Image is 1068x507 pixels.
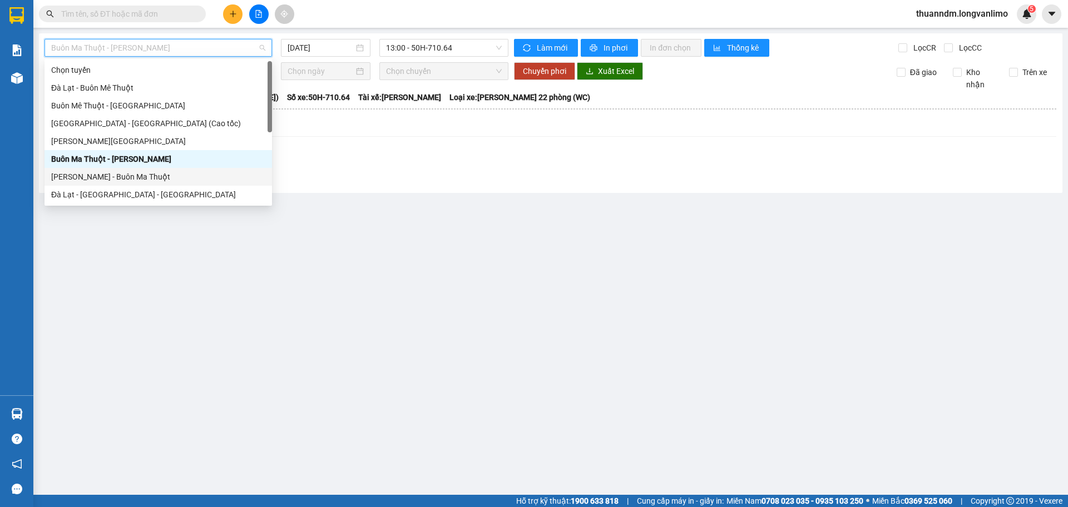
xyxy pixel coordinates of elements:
[255,10,263,18] span: file-add
[955,42,983,54] span: Lọc CC
[1042,4,1061,24] button: caret-down
[287,91,350,103] span: Số xe: 50H-710.64
[1022,9,1032,19] img: icon-new-feature
[51,82,265,94] div: Đà Lạt - Buôn Mê Thuột
[590,44,599,53] span: printer
[961,495,962,507] span: |
[872,495,952,507] span: Miền Bắc
[1018,66,1051,78] span: Trên xe
[51,39,265,56] span: Buôn Ma Thuột - Hồ Chí Minh
[577,62,643,80] button: downloadXuất Excel
[11,44,23,56] img: solution-icon
[51,171,265,183] div: [PERSON_NAME] - Buôn Ma Thuột
[12,484,22,494] span: message
[11,408,23,420] img: warehouse-icon
[51,135,265,147] div: [PERSON_NAME][GEOGRAPHIC_DATA]
[904,496,952,505] strong: 0369 525 060
[44,150,272,168] div: Buôn Ma Thuột - Hồ Chí Minh
[962,66,1001,91] span: Kho nhận
[280,10,288,18] span: aim
[61,8,192,20] input: Tìm tên, số ĐT hoặc mã đơn
[762,496,863,505] strong: 0708 023 035 - 0935 103 250
[44,186,272,203] div: Đà Lạt - Sài Gòn - Bình Dương
[581,39,638,57] button: printerIn phơi
[704,39,769,57] button: bar-chartThống kê
[51,117,265,130] div: [GEOGRAPHIC_DATA] - [GEOGRAPHIC_DATA] (Cao tốc)
[11,72,23,84] img: warehouse-icon
[726,495,863,507] span: Miền Nam
[51,100,265,112] div: Buôn Mê Thuột - [GEOGRAPHIC_DATA]
[604,42,629,54] span: In phơi
[44,115,272,132] div: Nha Trang - Sài Gòn (Cao tốc)
[386,63,502,79] span: Chọn chuyến
[51,188,265,201] div: Đà Lạt - [GEOGRAPHIC_DATA] - [GEOGRAPHIC_DATA]
[44,61,272,79] div: Chọn tuyến
[523,44,532,53] span: sync
[249,4,269,24] button: file-add
[386,39,502,56] span: 13:00 - 50H-710.64
[906,66,941,78] span: Đã giao
[571,496,619,505] strong: 1900 633 818
[288,65,354,77] input: Chọn ngày
[537,42,569,54] span: Làm mới
[288,42,354,54] input: 13/10/2025
[46,10,54,18] span: search
[641,39,701,57] button: In đơn chọn
[1047,9,1057,19] span: caret-down
[44,97,272,115] div: Buôn Mê Thuột - Đà Lạt
[514,39,578,57] button: syncLàm mới
[514,62,575,80] button: Chuyển phơi
[727,42,760,54] span: Thống kê
[907,7,1017,21] span: thuanndm.longvanlimo
[358,91,441,103] span: Tài xế: [PERSON_NAME]
[44,168,272,186] div: Hồ Chí Minh - Buôn Ma Thuột
[909,42,938,54] span: Lọc CR
[12,459,22,469] span: notification
[44,79,272,97] div: Đà Lạt - Buôn Mê Thuột
[1030,5,1034,13] span: 5
[627,495,629,507] span: |
[449,91,590,103] span: Loại xe: [PERSON_NAME] 22 phòng (WC)
[223,4,243,24] button: plus
[637,495,724,507] span: Cung cấp máy in - giấy in:
[713,44,723,53] span: bar-chart
[866,499,869,503] span: ⚪️
[516,495,619,507] span: Hỗ trợ kỹ thuật:
[44,132,272,150] div: Hồ Chí Minh - Đà Lạt
[51,64,265,76] div: Chọn tuyến
[1006,497,1014,505] span: copyright
[1028,5,1036,13] sup: 5
[12,434,22,444] span: question-circle
[229,10,237,18] span: plus
[51,153,265,165] div: Buôn Ma Thuột - [PERSON_NAME]
[9,7,24,24] img: logo-vxr
[275,4,294,24] button: aim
